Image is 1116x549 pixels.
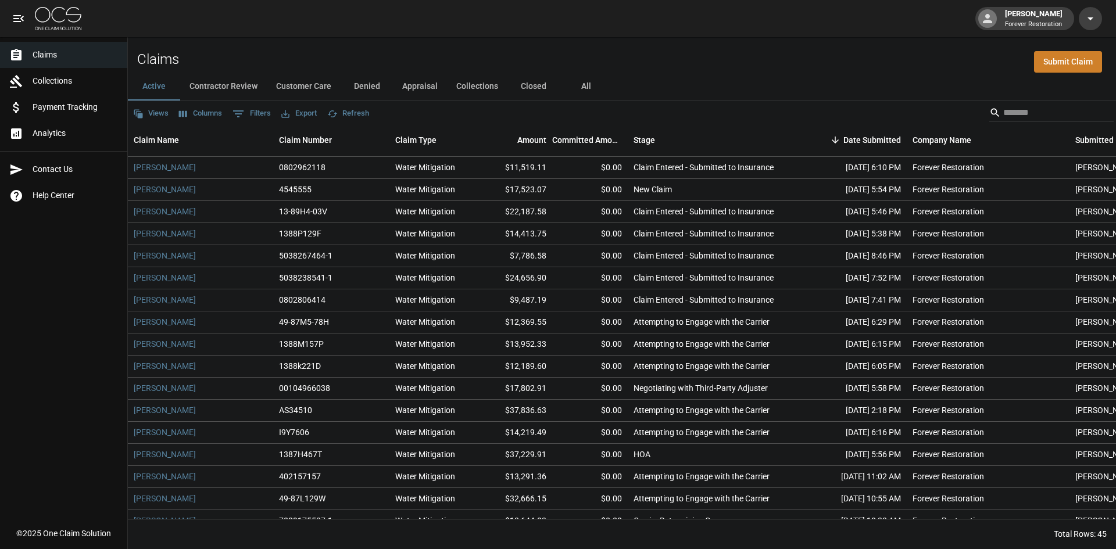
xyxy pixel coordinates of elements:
div: Attempting to Engage with the Carrier [634,471,770,482]
div: [DATE] 6:16 PM [802,422,907,444]
div: Forever Restoration [913,404,984,416]
div: $14,413.75 [477,223,552,245]
a: [PERSON_NAME] [134,250,196,261]
div: Claim Number [273,124,389,156]
div: $13,291.36 [477,466,552,488]
div: Water Mitigation [395,515,455,526]
button: Select columns [176,105,225,123]
div: 5038267464-1 [279,250,332,261]
div: Forever Restoration [913,471,984,482]
div: Claim Type [395,124,437,156]
div: Amount [517,124,546,156]
div: [PERSON_NAME] [1000,8,1067,29]
div: Forever Restoration [913,228,984,239]
div: [DATE] 10:33 AM [802,510,907,532]
div: 7009175537-1 [279,515,332,526]
div: Forever Restoration [913,294,984,306]
div: [DATE] 5:38 PM [802,223,907,245]
div: Water Mitigation [395,493,455,504]
button: Export [278,105,320,123]
div: Stage [628,124,802,156]
a: [PERSON_NAME] [134,360,196,372]
div: Committed Amount [552,124,628,156]
div: Amount [477,124,552,156]
div: $17,523.07 [477,179,552,201]
div: Total Rows: 45 [1054,528,1107,540]
div: Water Mitigation [395,272,455,284]
div: Water Mitigation [395,184,455,195]
div: dynamic tabs [128,73,1116,101]
div: Claim Entered - Submitted to Insurance [634,162,774,173]
a: [PERSON_NAME] [134,404,196,416]
div: 402157157 [279,471,321,482]
div: $0.00 [552,510,628,532]
div: $0.00 [552,400,628,422]
div: Claim Entered - Submitted to Insurance [634,228,774,239]
a: [PERSON_NAME] [134,338,196,350]
div: $9,487.19 [477,289,552,311]
div: Forever Restoration [913,184,984,195]
div: Attempting to Engage with the Carrier [634,360,770,372]
a: [PERSON_NAME] [134,184,196,195]
a: [PERSON_NAME] [134,228,196,239]
div: 0802962118 [279,162,325,173]
a: [PERSON_NAME] [134,515,196,526]
div: Search [989,103,1114,124]
div: $0.00 [552,311,628,333]
div: HOA [634,448,650,460]
button: All [560,73,612,101]
div: Water Mitigation [395,360,455,372]
button: Refresh [324,105,372,123]
div: Water Mitigation [395,448,455,460]
div: $0.00 [552,267,628,289]
div: [DATE] 5:58 PM [802,378,907,400]
div: Forever Restoration [913,493,984,504]
div: [DATE] 6:29 PM [802,311,907,333]
div: Water Mitigation [395,294,455,306]
div: [DATE] 5:46 PM [802,201,907,223]
div: Water Mitigation [395,426,455,438]
div: Claim Entered - Submitted to Insurance [634,294,774,306]
div: Date Submitted [802,124,907,156]
div: Stage [634,124,655,156]
div: [DATE] 10:55 AM [802,488,907,510]
div: [DATE] 6:15 PM [802,333,907,356]
div: $24,656.90 [477,267,552,289]
a: [PERSON_NAME] [134,294,196,306]
div: [DATE] 6:10 PM [802,157,907,179]
button: Sort [827,132,843,148]
div: $0.00 [552,201,628,223]
div: $0.00 [552,356,628,378]
div: Attempting to Engage with the Carrier [634,493,770,504]
span: Claims [33,49,118,61]
div: 0802806414 [279,294,325,306]
div: Forever Restoration [913,515,984,526]
div: $12,369.55 [477,311,552,333]
div: Forever Restoration [913,162,984,173]
div: Claim Entered - Submitted to Insurance [634,206,774,217]
img: ocs-logo-white-transparent.png [35,7,81,30]
div: Water Mitigation [395,162,455,173]
div: 49-87M5-78H [279,316,329,328]
div: Attempting to Engage with the Carrier [634,404,770,416]
a: [PERSON_NAME] [134,272,196,284]
div: Claim Type [389,124,477,156]
div: [DATE] 5:54 PM [802,179,907,201]
div: 1388P129F [279,228,321,239]
a: [PERSON_NAME] [134,448,196,460]
button: Appraisal [393,73,447,101]
div: $12,189.60 [477,356,552,378]
div: [DATE] 5:56 PM [802,444,907,466]
div: [DATE] 7:52 PM [802,267,907,289]
div: 1387H467T [279,448,322,460]
div: AS34510 [279,404,312,416]
a: [PERSON_NAME] [134,493,196,504]
div: Water Mitigation [395,471,455,482]
div: Water Mitigation [395,250,455,261]
div: $0.00 [552,444,628,466]
div: Company Name [913,124,971,156]
div: $0.00 [552,157,628,179]
span: Payment Tracking [33,101,118,113]
div: [DATE] 7:41 PM [802,289,907,311]
a: [PERSON_NAME] [134,426,196,438]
